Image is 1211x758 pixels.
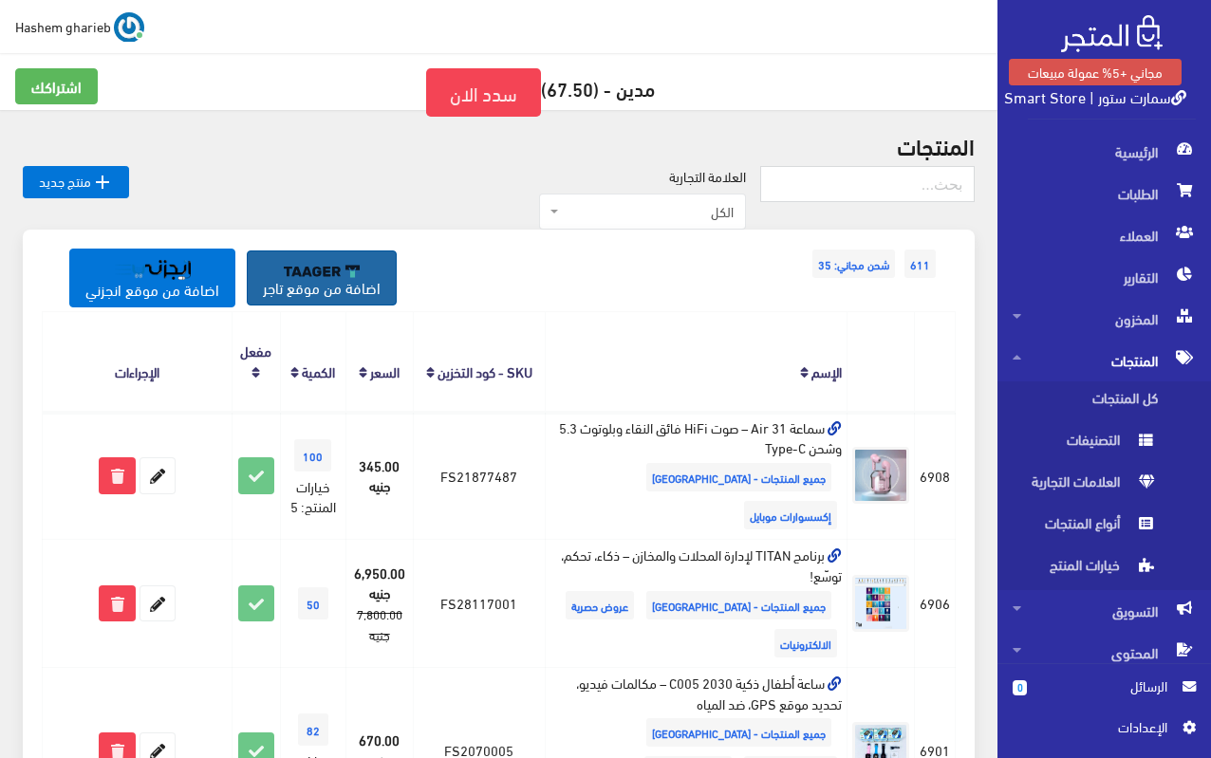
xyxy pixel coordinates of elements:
[1028,716,1166,737] span: اﻹعدادات
[646,591,831,619] span: جميع المنتجات - [GEOGRAPHIC_DATA]
[1013,507,1157,548] span: أنواع المنتجات
[997,381,1211,423] a: كل المنتجات
[302,358,335,384] a: الكمية
[997,256,1211,298] a: التقارير
[294,439,331,471] span: 100
[370,358,400,384] a: السعر
[852,447,909,504] img: smaaa-air-31-sot-hifi-fayk-alnkaaa-oblototh-53-oshhn-type-c.jpg
[438,358,532,384] a: SKU - كود التخزين
[1013,716,1196,747] a: اﻹعدادات
[69,249,235,307] a: اضافة من موقع انجزني
[1013,423,1157,465] span: التصنيفات
[23,628,95,700] iframe: Drift Widget Chat Controller
[997,507,1211,548] a: أنواع المنتجات
[23,133,975,157] h2: المنتجات
[539,194,746,230] span: الكل
[997,423,1211,465] a: التصنيفات
[1013,548,1157,590] span: خيارات المنتج
[15,68,98,104] a: اشتراكك
[546,412,848,540] td: سماعة Air 31 – صوت HiFi فائق النقاء وبلوتوث 5.3 وشحن Type-C
[23,166,129,198] a: منتج جديد
[345,412,413,540] td: 345.00 جنيه
[1013,173,1196,214] span: الطلبات
[247,250,397,305] a: اضافة من موقع تاجر
[43,312,233,412] th: الإجراءات
[114,12,144,43] img: ...
[298,587,328,619] span: 50
[1013,131,1196,173] span: الرئيسية
[646,463,831,491] span: جميع المنتجات - [GEOGRAPHIC_DATA]
[1013,590,1196,632] span: التسويق
[563,202,734,221] span: الكل
[1013,680,1027,695] span: 0
[1013,381,1157,423] span: كل المنتجات
[760,166,975,202] input: بحث...
[774,629,837,657] span: الالكترونيات
[997,173,1211,214] a: الطلبات
[91,171,114,194] i: 
[1013,632,1196,674] span: المحتوى
[997,131,1211,173] a: الرئيسية
[997,214,1211,256] a: العملاء
[284,265,360,278] img: taager-logo-original.svg
[1013,298,1196,340] span: المخزون
[1004,83,1186,110] a: سمارت ستور | Smart Store
[15,11,144,42] a: ... Hashem gharieb
[426,68,541,117] a: سدد الان
[812,250,895,278] span: شحن مجاني: 35
[997,465,1211,507] a: العلامات التجارية
[566,591,634,619] span: عروض حصرية
[1061,15,1163,52] img: .
[15,68,982,117] h5: مدين - (67.50)
[298,713,328,746] span: 82
[345,540,413,668] td: 6,950.00 جنيه
[915,540,956,668] td: 6906
[997,632,1211,674] a: المحتوى
[646,718,831,747] span: جميع المنتجات - [GEOGRAPHIC_DATA]
[1013,465,1157,507] span: العلامات التجارية
[811,358,842,384] a: الإسم
[115,260,191,280] img: angazny-logo.png
[1013,340,1196,381] span: المنتجات
[1013,214,1196,256] span: العملاء
[15,14,111,38] span: Hashem gharieb
[1013,675,1196,716] a: 0 الرسائل
[744,501,837,529] span: إكسسوارات موبايل
[997,548,1211,590] a: خيارات المنتج
[290,472,336,520] span: خيارات المنتج: 5
[852,575,909,632] img: brnamg-titan-ladar-almhlat-oalmkhazn-thkaaa-thkm-tosaa.jpg
[1013,256,1196,298] span: التقارير
[904,250,936,278] span: 611
[915,412,956,540] td: 6908
[413,540,545,668] td: FS28117001
[357,602,402,646] strike: 7,800.00 جنيه
[546,540,848,668] td: برنامج TITAN لإدارة المحلات والمخازن – ذكاء، تحكم، توسّع!
[669,166,746,187] label: العلامة التجارية
[240,337,271,363] a: مفعل
[1009,59,1182,85] a: مجاني +5% عمولة مبيعات
[997,340,1211,381] a: المنتجات
[997,298,1211,340] a: المخزون
[413,412,545,540] td: FS21877487
[1042,675,1167,696] span: الرسائل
